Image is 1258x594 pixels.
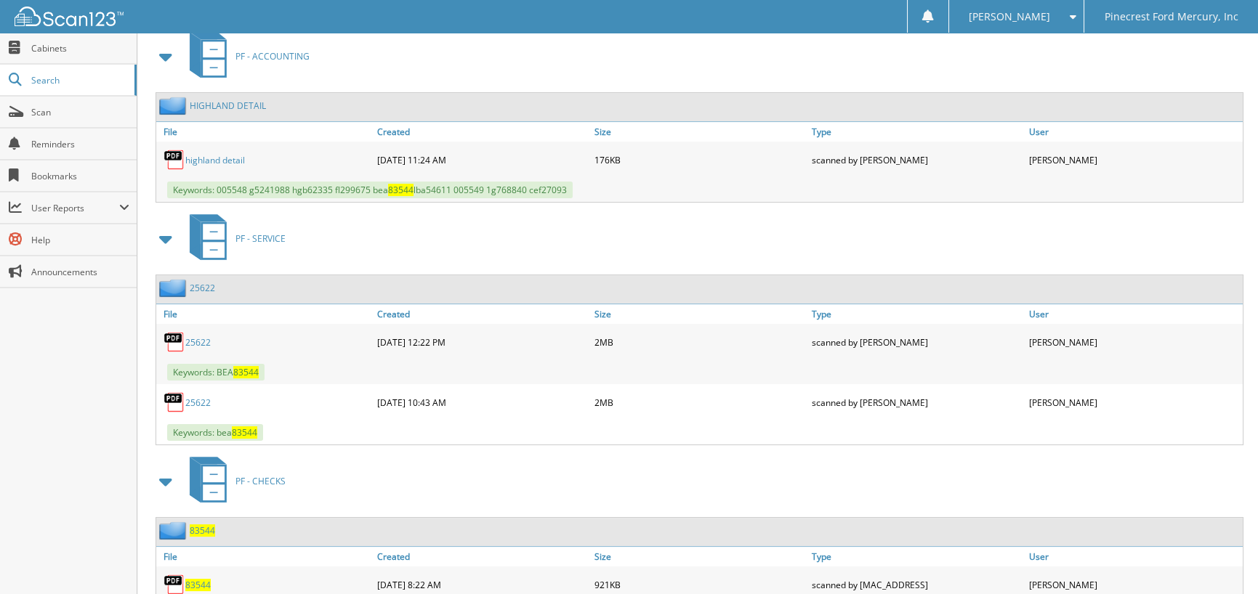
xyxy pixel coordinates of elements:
span: Keywords: bea [167,424,263,441]
a: PF - SERVICE [181,210,286,267]
a: Type [808,304,1025,324]
img: folder2.png [159,521,190,540]
div: [DATE] 11:24 AM [374,145,591,174]
a: Size [591,304,808,324]
a: 83544 [190,524,215,537]
a: highland detail [185,154,245,166]
a: 83544 [185,579,211,591]
span: PF - CHECKS [235,475,286,487]
span: Cabinets [31,42,129,54]
span: PF - SERVICE [235,232,286,245]
a: Type [808,547,1025,566]
div: [DATE] 12:22 PM [374,327,591,357]
span: Reminders [31,138,129,150]
a: Created [374,122,591,142]
a: User [1025,122,1243,142]
span: Announcements [31,266,129,278]
span: Bookmarks [31,170,129,182]
span: Scan [31,106,129,118]
a: HIGHLAND DETAIL [190,99,266,112]
img: PDF.png [164,331,185,353]
img: PDF.png [164,391,185,413]
a: Created [374,547,591,566]
span: PF - ACCOUNTING [235,50,310,62]
span: 83544 [233,366,259,378]
a: Type [808,122,1025,142]
div: [PERSON_NAME] [1025,388,1243,417]
div: scanned by [PERSON_NAME] [808,327,1025,357]
div: 176KB [591,145,808,174]
img: folder2.png [159,279,190,297]
span: 83544 [388,184,414,196]
a: User [1025,304,1243,324]
a: 25622 [185,336,211,349]
span: Search [31,74,127,86]
a: File [156,547,374,566]
div: [PERSON_NAME] [1025,145,1243,174]
a: File [156,304,374,324]
div: 2MB [591,388,808,417]
a: User [1025,547,1243,566]
img: PDF.png [164,149,185,171]
a: PF - ACCOUNTING [181,28,310,85]
a: Size [591,547,808,566]
a: Created [374,304,591,324]
a: Size [591,122,808,142]
span: Keywords: BEA [167,364,265,381]
img: folder2.png [159,97,190,115]
span: [PERSON_NAME] [969,12,1050,21]
a: 25622 [190,282,215,294]
span: 83544 [232,426,257,439]
a: PF - CHECKS [181,452,286,510]
div: scanned by [PERSON_NAME] [808,145,1025,174]
span: Help [31,234,129,246]
span: User Reports [31,202,119,214]
iframe: Chat Widget [1185,524,1258,594]
div: [PERSON_NAME] [1025,327,1243,357]
img: scan123-logo-white.svg [15,7,124,26]
span: Keywords: 005548 g5241988 hgb62335 fl299675 bea lba54611 005549 1g768840 cef27093 [167,182,573,198]
div: 2MB [591,327,808,357]
a: 25622 [185,396,211,409]
div: [DATE] 10:43 AM [374,388,591,417]
span: Pinecrest Ford Mercury, Inc [1105,12,1238,21]
div: scanned by [PERSON_NAME] [808,388,1025,417]
a: File [156,122,374,142]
